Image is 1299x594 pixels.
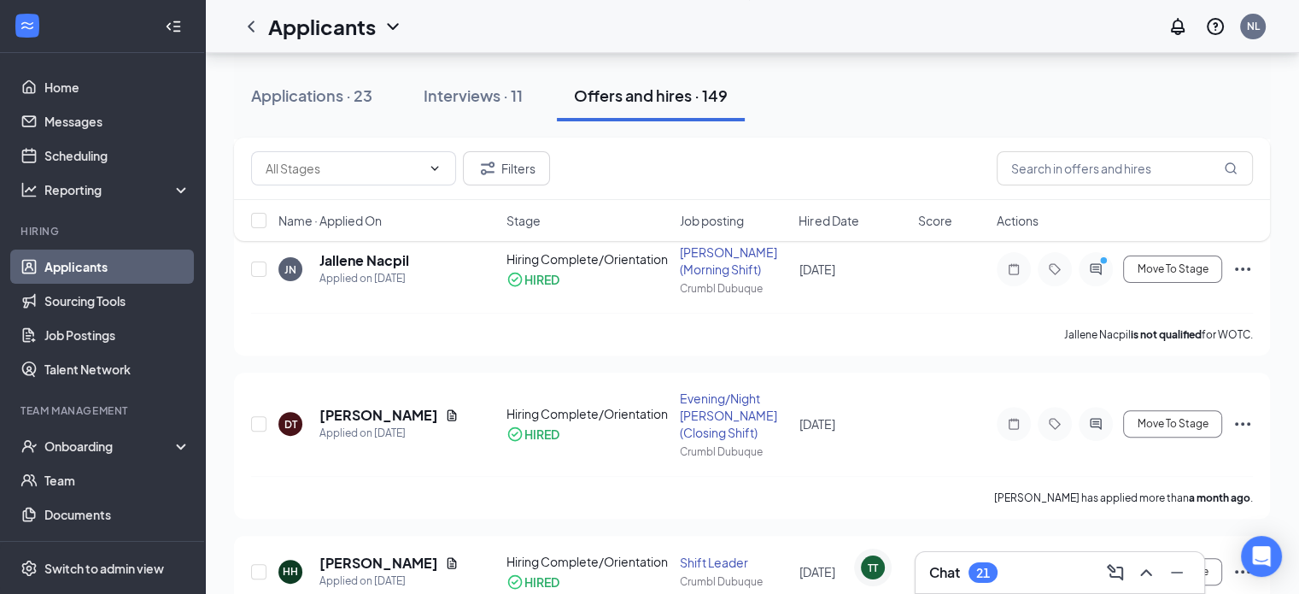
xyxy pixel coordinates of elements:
div: Onboarding [44,438,176,455]
a: Home [44,70,190,104]
span: Name · Applied On [278,212,382,229]
div: Applied on [DATE] [319,573,459,590]
svg: Settings [20,560,38,577]
div: Applied on [DATE] [319,270,409,287]
span: Stage [506,212,541,229]
svg: ActiveChat [1085,417,1106,431]
div: Hiring Complete/Orientation [506,553,670,570]
span: [DATE] [799,416,835,432]
h1: Applicants [268,12,376,41]
div: Offers and hires · 149 [574,85,728,106]
span: Move To Stage [1138,418,1208,430]
svg: Collapse [165,18,182,35]
a: Documents [44,497,190,532]
input: All Stages [266,159,421,178]
button: Move To Stage [1123,410,1222,438]
svg: WorkstreamLogo [19,17,36,34]
div: Evening/Night [PERSON_NAME] (Closing Shift) [680,390,788,441]
a: Team [44,463,190,497]
button: ComposeMessage [1102,559,1129,586]
div: HIRED [524,426,559,443]
div: Team Management [20,403,187,418]
div: [PERSON_NAME] (Morning Shift) [680,244,788,278]
span: [DATE] [799,262,835,277]
svg: Document [445,409,459,422]
svg: CheckmarkCircle [506,573,524,591]
h3: Chat [929,563,960,582]
button: Move To Stage [1123,256,1222,283]
div: Hiring Complete/Orientation [506,405,670,422]
svg: ComposeMessage [1105,562,1126,583]
svg: Ellipses [1232,259,1253,279]
button: Filter Filters [463,151,550,185]
a: Talent Network [44,352,190,386]
svg: Tag [1044,262,1065,276]
div: HIRED [524,271,559,288]
div: Interviews · 11 [424,85,523,106]
svg: ActiveChat [1085,262,1106,276]
svg: ChevronDown [383,16,403,37]
div: HH [283,564,298,579]
div: Crumbl Dubuque [680,444,788,459]
span: Job posting [680,212,744,229]
button: Minimize [1163,559,1191,586]
svg: ChevronDown [428,162,442,175]
div: DT [284,417,297,432]
a: Sourcing Tools [44,284,190,318]
svg: Document [445,556,459,570]
h5: [PERSON_NAME] [319,406,438,425]
div: NL [1247,19,1260,33]
svg: Notifications [1167,16,1188,37]
svg: MagnifyingGlass [1224,162,1238,175]
div: Open Intercom Messenger [1241,536,1282,577]
svg: Note [1004,262,1024,276]
a: Scheduling [44,138,190,173]
svg: Tag [1044,417,1065,431]
svg: ChevronUp [1136,562,1156,583]
div: HIRED [524,573,559,591]
span: Move To Stage [1138,263,1208,275]
div: Hiring Complete/Orientation [506,250,670,268]
div: TT [868,561,878,575]
span: [DATE] [799,564,835,579]
svg: Ellipses [1232,562,1253,582]
input: Search in offers and hires [997,151,1253,185]
h5: Jallene Nacpil [319,251,409,270]
p: [PERSON_NAME] has applied more than . [994,491,1253,505]
svg: Minimize [1167,562,1187,583]
svg: QuestionInfo [1205,16,1226,37]
div: 21 [976,566,990,580]
span: Score [918,212,952,229]
div: Applied on [DATE] [319,425,459,442]
div: Reporting [44,181,191,198]
svg: UserCheck [20,438,38,455]
div: Switch to admin view [44,560,164,577]
b: a month ago [1189,491,1250,504]
a: Applicants [44,250,190,284]
svg: Filter [477,158,498,179]
svg: Note [1004,417,1024,431]
div: Hiring [20,224,187,238]
b: is not qualified [1131,328,1202,341]
div: Shift Leader [680,554,788,571]
svg: Ellipses [1232,414,1253,434]
span: Hired Date [799,212,858,229]
svg: CheckmarkCircle [506,271,524,288]
div: JN [284,262,296,277]
svg: ChevronLeft [241,16,261,37]
div: Applications · 23 [251,85,372,106]
a: Messages [44,104,190,138]
a: Job Postings [44,318,190,352]
svg: Analysis [20,181,38,198]
svg: CheckmarkCircle [506,426,524,443]
button: ChevronUp [1132,559,1160,586]
div: Crumbl Dubuque [680,281,788,296]
a: Surveys [44,532,190,566]
p: Jallene Nacpil for WOTC. [1064,327,1253,342]
span: Actions [997,212,1039,229]
svg: PrimaryDot [1096,256,1116,269]
h5: [PERSON_NAME] [319,554,438,573]
div: Crumbl Dubuque [680,574,788,589]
